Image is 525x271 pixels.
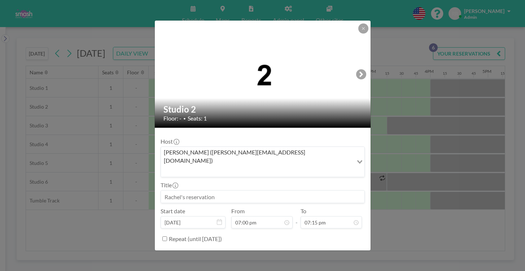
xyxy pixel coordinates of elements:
[161,207,185,215] label: Start date
[301,207,306,215] label: To
[162,166,353,175] input: Search for option
[169,235,222,242] label: Repeat (until [DATE])
[163,115,181,122] span: Floor: -
[161,147,364,177] div: Search for option
[183,116,186,121] span: •
[162,148,352,165] span: [PERSON_NAME] ([PERSON_NAME][EMAIL_ADDRESS][DOMAIN_NAME])
[161,182,178,189] label: Title
[161,138,179,145] label: Host
[296,210,298,226] span: -
[231,207,245,215] label: From
[163,104,363,115] h2: Studio 2
[161,191,364,203] input: Rachel's reservation
[188,115,207,122] span: Seats: 1
[155,57,371,92] img: 537.png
